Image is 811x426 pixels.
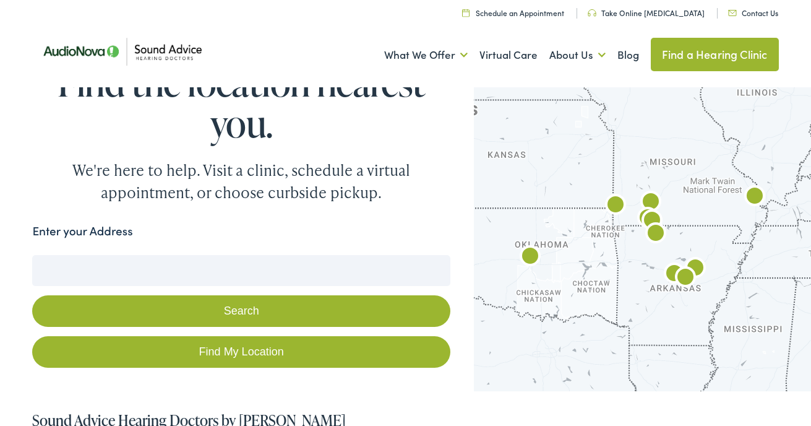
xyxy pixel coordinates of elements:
[510,238,550,277] div: AudioNova
[628,199,667,239] div: Sound Advice Hearing Doctors by AudioNova
[588,7,705,18] a: Take Online [MEDICAL_DATA]
[631,183,671,223] div: Sound Advice Hearing Doctors by AudioNova
[32,295,450,327] button: Search
[596,186,635,226] div: AudioNova
[32,255,450,286] input: Enter your address or zip code
[617,32,639,78] a: Blog
[462,7,564,18] a: Schedule an Appointment
[479,32,538,78] a: Virtual Care
[32,62,450,144] h1: Find the location nearest you.
[651,38,779,71] a: Find a Hearing Clinic
[735,178,775,217] div: AudioNova
[666,259,705,298] div: AudioNova
[462,9,470,17] img: Calendar icon in a unique green color, symbolizing scheduling or date-related features.
[384,32,468,78] a: What We Offer
[636,215,676,254] div: AudioNova
[43,159,439,204] div: We're here to help. Visit a clinic, schedule a virtual appointment, or choose curbside pickup.
[676,250,715,289] div: AudioNova
[728,10,737,16] img: Icon representing mail communication in a unique green color, indicative of contact or communicat...
[728,7,778,18] a: Contact Us
[32,222,132,240] label: Enter your Address
[549,32,606,78] a: About Us
[654,255,694,295] div: AudioNova
[588,9,596,17] img: Headphone icon in a unique green color, suggesting audio-related services or features.
[632,202,672,241] div: Sound Advice Hearing Doctors by AudioNova
[32,336,450,368] a: Find My Location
